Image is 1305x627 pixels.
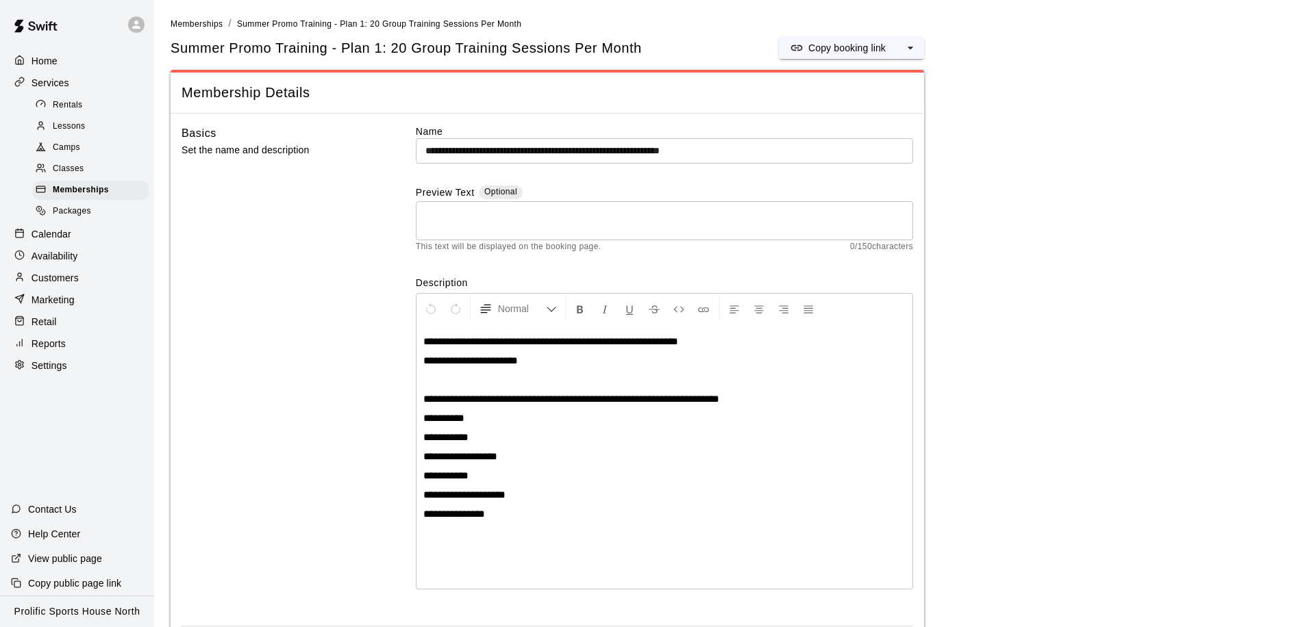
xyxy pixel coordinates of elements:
button: Formatting Options [473,296,562,321]
button: Format Underline [618,296,641,321]
button: Insert Link [692,296,715,321]
span: Packages [53,205,91,218]
div: Rentals [33,96,149,115]
button: Left Align [723,296,746,321]
span: Summer Promo Training - Plan 1: 20 Group Training Sessions Per Month [171,39,642,57]
p: Set the name and description [182,142,372,159]
span: Memberships [53,183,109,197]
a: Services [11,73,143,93]
span: Memberships [171,19,223,29]
p: View public page [28,552,102,565]
a: Calendar [11,224,143,244]
span: Camps [53,141,80,155]
button: Insert Code [667,296,691,321]
button: Format Bold [569,296,592,321]
span: Optional [484,187,517,196]
span: Lessons [53,120,86,133]
label: Description [416,276,913,290]
p: Settings [32,359,67,372]
p: Services [32,76,69,90]
div: Camps [33,138,149,157]
p: Home [32,54,58,68]
a: Packages [33,201,154,222]
nav: breadcrumb [171,16,1289,31]
button: Right Align [772,296,795,321]
div: Memberships [33,181,149,200]
p: Retail [32,315,57,329]
a: Customers [11,268,143,288]
a: Availability [11,246,143,266]
p: Customers [32,271,79,285]
div: split button [779,37,924,59]
p: Calendar [32,227,71,241]
li: / [228,16,231,31]
p: Copy booking link [808,41,886,55]
p: Contact Us [28,502,77,516]
span: This text will be displayed on the booking page. [416,240,601,254]
label: Name [416,125,913,138]
p: Availability [32,249,78,263]
label: Preview Text [416,185,475,201]
span: Summer Promo Training - Plan 1: 20 Group Training Sessions Per Month [237,19,521,29]
a: Reports [11,333,143,354]
a: Settings [11,355,143,376]
a: Lessons [33,116,154,137]
a: Rentals [33,94,154,116]
div: Lessons [33,117,149,136]
div: Packages [33,202,149,221]
button: Justify Align [797,296,820,321]
span: 0 / 150 characters [850,240,913,254]
a: Memberships [33,180,154,201]
span: Membership Details [182,84,913,102]
span: Normal [498,302,546,316]
button: Center Align [747,296,771,321]
button: Copy booking link [779,37,897,59]
p: Copy public page link [28,576,121,590]
a: Memberships [171,18,223,29]
p: Help Center [28,527,80,541]
p: Reports [32,337,66,350]
a: Retail [11,311,143,332]
button: Format Strikethrough [643,296,666,321]
button: select merge strategy [897,37,924,59]
div: Classes [33,159,149,179]
h6: Basics [182,125,216,142]
a: Marketing [11,290,143,310]
p: Prolific Sports House North [14,604,140,619]
a: Home [11,51,143,71]
p: Marketing [32,293,75,307]
button: Format Italics [593,296,617,321]
span: Rentals [53,99,83,112]
button: Undo [419,296,443,321]
button: Redo [444,296,467,321]
span: Classes [53,162,84,176]
a: Camps [33,138,154,159]
a: Classes [33,159,154,180]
